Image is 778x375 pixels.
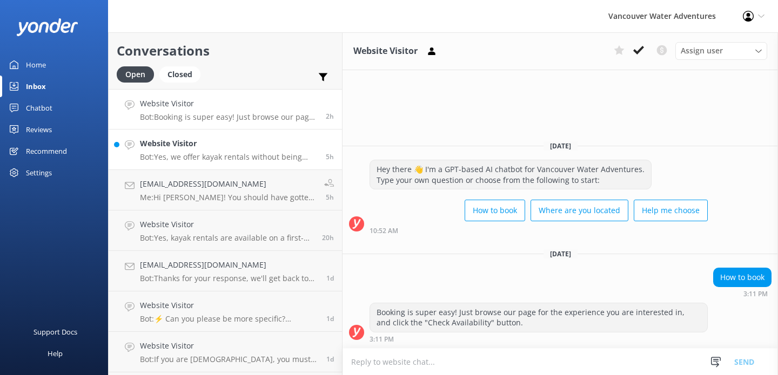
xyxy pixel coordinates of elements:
[140,98,318,110] h4: Website Visitor
[370,335,708,343] div: Sep 24 2025 03:11pm (UTC -07:00) America/Tijuana
[544,141,578,151] span: [DATE]
[140,314,318,324] p: Bot: ⚡ Can you please be more specific? Alternatively, you can leave your contact details by hitt...
[140,233,314,243] p: Bot: Yes, kayak rentals are available on a first-come, first-served basis at all of our rental lo...
[681,45,723,57] span: Assign user
[531,200,628,221] button: Where are you located
[544,249,578,258] span: [DATE]
[370,160,651,189] div: Hey there 👋 I'm a GPT-based AI chatbot for Vancouver Water Adventures. Type your own question or ...
[48,343,63,364] div: Help
[117,40,334,61] h2: Conversations
[743,291,768,297] strong: 3:11 PM
[109,129,342,170] a: Website VisitorBot:Yes, we offer kayak rentals without being associated with a tour. Rentals are ...
[140,152,318,162] p: Bot: Yes, we offer kayak rentals without being associated with a tour. Rentals are first-come, fi...
[26,140,67,162] div: Recommend
[26,76,46,97] div: Inbox
[370,227,708,234] div: Sep 23 2025 10:52am (UTC -07:00) America/Tijuana
[634,200,708,221] button: Help me choose
[109,170,342,210] a: [EMAIL_ADDRESS][DOMAIN_NAME]Me:Hi [PERSON_NAME]! You should have gotten the the waivers through e...
[326,112,334,121] span: Sep 24 2025 03:11pm (UTC -07:00) America/Tijuana
[370,336,394,343] strong: 3:11 PM
[109,89,342,129] a: Website VisitorBot:Booking is super easy! Just browse our page for the experience you are interes...
[16,18,78,36] img: yonder-white-logo.png
[109,210,342,251] a: Website VisitorBot:Yes, kayak rentals are available on a first-come, first-served basis at all of...
[140,299,318,311] h4: Website Visitor
[140,219,314,230] h4: Website Visitor
[159,68,206,80] a: Closed
[140,340,318,352] h4: Website Visitor
[465,200,525,221] button: How to book
[326,314,334,323] span: Sep 23 2025 04:39pm (UTC -07:00) America/Tijuana
[322,233,334,242] span: Sep 23 2025 08:59pm (UTC -07:00) America/Tijuana
[713,290,772,297] div: Sep 24 2025 03:11pm (UTC -07:00) America/Tijuana
[26,119,52,140] div: Reviews
[26,162,52,183] div: Settings
[117,68,159,80] a: Open
[326,193,334,202] span: Sep 24 2025 11:19am (UTC -07:00) America/Tijuana
[326,152,334,161] span: Sep 24 2025 12:00pm (UTC -07:00) America/Tijuana
[109,291,342,332] a: Website VisitorBot:⚡ Can you please be more specific? Alternatively, you can leave your contact d...
[370,228,398,234] strong: 10:52 AM
[326,354,334,364] span: Sep 23 2025 01:05pm (UTC -07:00) America/Tijuana
[326,274,334,283] span: Sep 23 2025 04:58pm (UTC -07:00) America/Tijuana
[140,259,318,271] h4: [EMAIL_ADDRESS][DOMAIN_NAME]
[26,97,52,119] div: Chatbot
[33,321,77,343] div: Support Docs
[353,44,418,58] h3: Website Visitor
[109,251,342,291] a: [EMAIL_ADDRESS][DOMAIN_NAME]Bot:Thanks for your response, we'll get back to you as soon as we can...
[140,112,318,122] p: Bot: Booking is super easy! Just browse our page for the experience you are interested in, and cl...
[26,54,46,76] div: Home
[140,138,318,149] h4: Website Visitor
[140,178,316,190] h4: [EMAIL_ADDRESS][DOMAIN_NAME]
[370,303,707,332] div: Booking is super easy! Just browse our page for the experience you are interested in, and click t...
[117,66,154,83] div: Open
[140,274,318,283] p: Bot: Thanks for your response, we'll get back to you as soon as we can during opening hours.
[140,354,318,364] p: Bot: If you are [DEMOGRAPHIC_DATA], you must have a valid government-issued photo ID or a valid d...
[159,66,200,83] div: Closed
[109,332,342,372] a: Website VisitorBot:If you are [DEMOGRAPHIC_DATA], you must have a valid government-issued photo I...
[675,42,767,59] div: Assign User
[714,268,771,287] div: How to book
[140,193,316,202] p: Me: Hi [PERSON_NAME]! You should have gotten the the waivers through email by Viator. I also want...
